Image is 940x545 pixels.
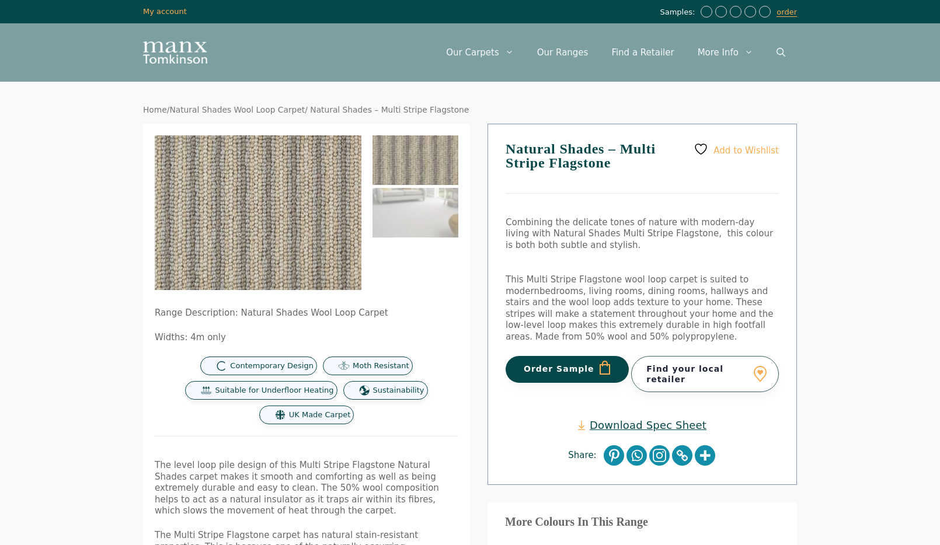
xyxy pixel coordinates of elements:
[372,135,458,185] img: Soft Neutrals
[765,35,797,70] a: Open Search Bar
[626,445,647,466] a: Whatsapp
[604,445,624,466] a: Pinterest
[215,386,333,396] span: Suitable for Underfloor Heating
[672,445,692,466] a: Copy Link
[686,35,765,70] a: More Info
[230,361,314,371] span: Contemporary Design
[143,7,187,16] a: My account
[649,445,670,466] a: Instagram
[506,286,773,342] span: bedrooms, living rooms, dining rooms, hallways and stairs and the wool loop adds texture to your ...
[506,217,773,250] span: Combining the delicate tones of nature with modern-day living with Natural Shades Multi Stripe Fl...
[372,188,458,237] img: Natural Shades - Multi Stripe Flagstone - Image 2
[713,145,779,155] span: Add to Wishlist
[694,142,779,156] a: Add to Wishlist
[631,356,779,392] a: Find your local retailer
[660,8,698,18] span: Samples:
[695,445,715,466] a: More
[155,332,458,344] p: Widths: 4m only
[155,135,361,291] img: Soft Neutrals
[169,105,305,114] a: Natural Shades Wool Loop Carpet
[506,274,748,296] span: This Multi Stripe Flagstone wool loop carpet is suited to modern
[506,356,629,383] button: Order Sample
[143,41,207,64] img: Manx Tomkinson
[373,386,424,396] span: Sustainability
[578,418,706,432] a: Download Spec Sheet
[155,308,458,319] p: Range Description: Natural Shades Wool Loop Carpet
[506,142,779,194] h1: Natural Shades – Multi Stripe Flagstone
[289,410,350,420] span: UK Made Carpet
[600,35,685,70] a: Find a Retailer
[353,361,409,371] span: Moth Resistant
[568,450,602,462] span: Share:
[143,105,797,116] nav: Breadcrumb
[777,8,797,17] a: order
[143,105,167,114] a: Home
[155,460,439,516] span: The level loop pile design of this Multi Stripe Flagstone Natural Shades carpet makes it smooth a...
[434,35,797,70] nav: Primary
[434,35,525,70] a: Our Carpets
[525,35,600,70] a: Our Ranges
[505,520,779,525] h3: More Colours In This Range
